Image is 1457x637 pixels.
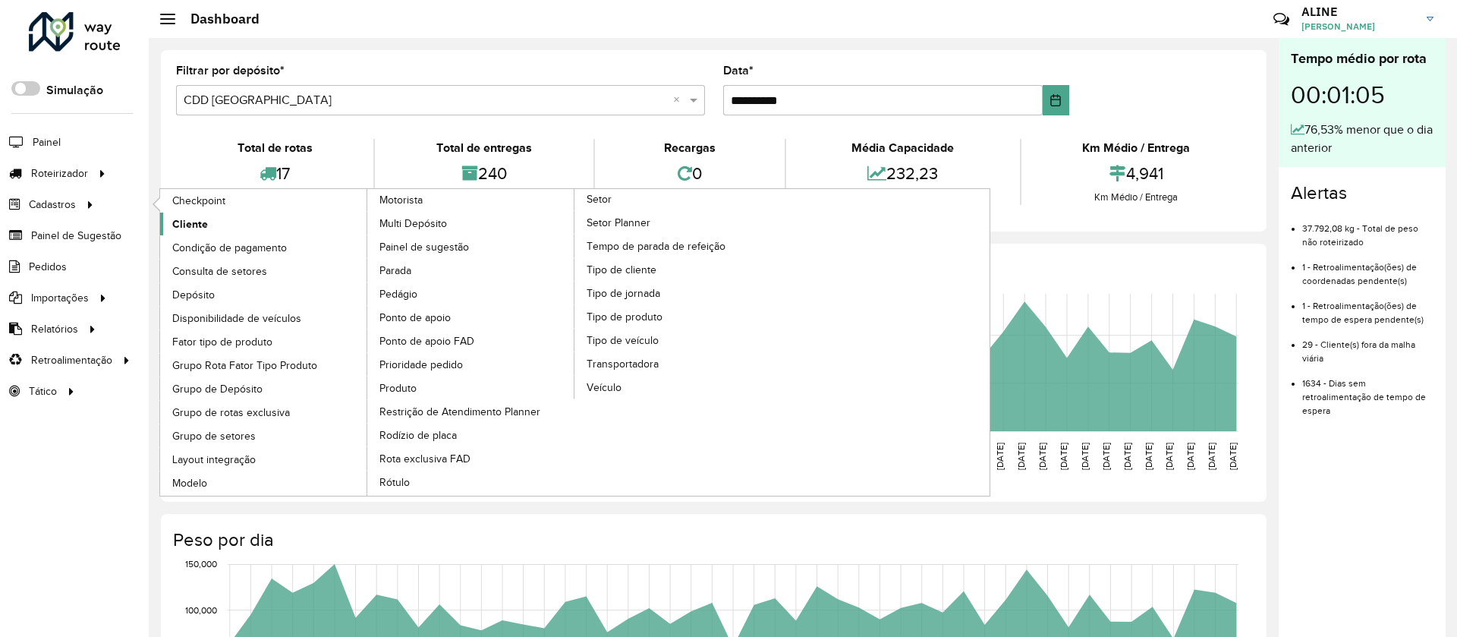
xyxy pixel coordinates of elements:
[1059,443,1068,470] text: [DATE]
[160,377,368,400] a: Grupo de Depósito
[172,334,272,350] span: Fator tipo de produto
[160,401,368,424] a: Grupo de rotas exclusiva
[599,139,781,157] div: Recargas
[175,11,260,27] h2: Dashboard
[1302,249,1433,288] li: 1 - Retroalimentação(ões) de coordenadas pendente(s)
[1080,443,1090,470] text: [DATE]
[1301,5,1415,19] h3: ALINE
[1185,443,1195,470] text: [DATE]
[379,310,451,326] span: Ponto de apoio
[29,383,57,399] span: Tático
[367,282,575,305] a: Pedágio
[160,260,368,282] a: Consulta de setores
[379,139,589,157] div: Total de entregas
[172,475,207,491] span: Modelo
[367,447,575,470] a: Rota exclusiva FAD
[1302,288,1433,326] li: 1 - Retroalimentação(ões) de tempo de espera pendente(s)
[172,263,267,279] span: Consulta de setores
[160,471,368,494] a: Modelo
[379,157,589,190] div: 240
[1302,326,1433,365] li: 29 - Cliente(s) fora da malha viária
[1144,443,1153,470] text: [DATE]
[172,193,225,209] span: Checkpoint
[587,380,622,396] span: Veículo
[574,211,782,234] a: Setor Planner
[185,605,217,615] text: 100,000
[1291,49,1433,69] div: Tempo médio por rota
[587,309,662,325] span: Tipo de produto
[1291,182,1433,204] h4: Alertas
[1207,443,1216,470] text: [DATE]
[574,305,782,328] a: Tipo de produto
[1025,139,1248,157] div: Km Médio / Entrega
[33,134,61,150] span: Painel
[1301,20,1415,33] span: [PERSON_NAME]
[790,139,1015,157] div: Média Capacidade
[587,262,656,278] span: Tipo de cliente
[587,356,659,372] span: Transportadora
[176,61,285,80] label: Filtrar por depósito
[379,357,463,373] span: Prioridade pedido
[379,192,423,208] span: Motorista
[160,236,368,259] a: Condição de pagamento
[379,216,447,232] span: Multi Depósito
[379,404,540,420] span: Restrição de Atendimento Planner
[172,358,317,374] span: Grupo Rota Fator Tipo Produto
[1302,365,1433,418] li: 1634 - Dias sem retroalimentação de tempo de espera
[379,263,411,279] span: Parada
[1101,443,1111,470] text: [DATE]
[673,91,686,109] span: Clear all
[790,157,1015,190] div: 232,23
[31,321,78,337] span: Relatórios
[587,191,612,207] span: Setor
[31,352,112,368] span: Retroalimentação
[1164,443,1174,470] text: [DATE]
[379,451,470,467] span: Rota exclusiva FAD
[367,259,575,282] a: Parada
[31,228,121,244] span: Painel de Sugestão
[379,239,469,255] span: Painel de sugestão
[46,81,103,99] label: Simulação
[172,240,287,256] span: Condição de pagamento
[379,427,457,443] span: Rodízio de placa
[574,376,782,399] a: Veículo
[185,560,217,569] text: 150,000
[1025,190,1248,205] div: Km Médio / Entrega
[31,290,89,306] span: Importações
[1291,69,1433,121] div: 00:01:05
[160,189,368,212] a: Checkpoint
[1302,210,1433,249] li: 37.792,08 kg - Total de peso não roteirizado
[29,197,76,213] span: Cadastros
[1228,443,1238,470] text: [DATE]
[1025,157,1248,190] div: 4,941
[180,157,370,190] div: 17
[172,428,256,444] span: Grupo de setores
[379,380,417,396] span: Produto
[172,287,215,303] span: Depósito
[367,189,782,496] a: Setor
[587,238,725,254] span: Tempo de parada de refeição
[723,61,754,80] label: Data
[1037,443,1047,470] text: [DATE]
[379,475,410,490] span: Rótulo
[367,377,575,399] a: Produto
[574,352,782,375] a: Transportadora
[1265,3,1298,36] a: Contato Rápido
[160,213,368,235] a: Cliente
[29,259,67,275] span: Pedidos
[379,286,417,302] span: Pedágio
[160,283,368,306] a: Depósito
[574,282,782,304] a: Tipo de jornada
[587,333,659,348] span: Tipo de veículo
[160,448,368,471] a: Layout integração
[172,216,208,232] span: Cliente
[1122,443,1132,470] text: [DATE]
[574,258,782,281] a: Tipo de cliente
[995,443,1005,470] text: [DATE]
[587,285,660,301] span: Tipo de jornada
[160,424,368,447] a: Grupo de setores
[172,311,301,326] span: Disponibilidade de veículos
[180,139,370,157] div: Total de rotas
[367,353,575,376] a: Prioridade pedido
[367,400,575,423] a: Restrição de Atendimento Planner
